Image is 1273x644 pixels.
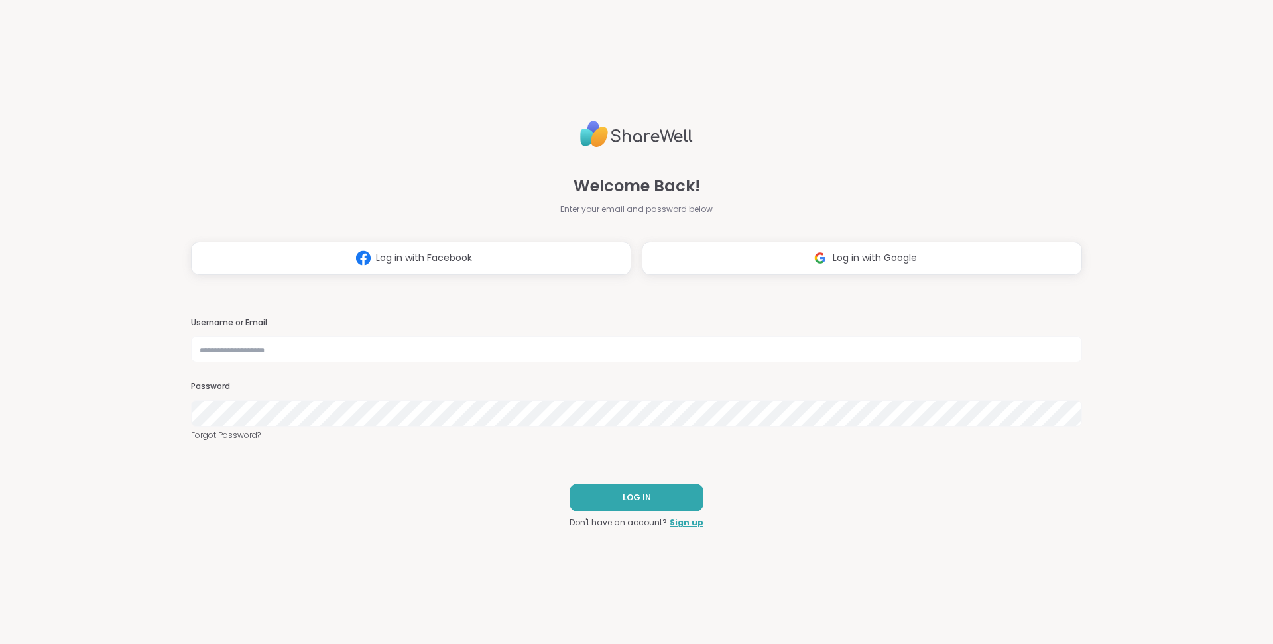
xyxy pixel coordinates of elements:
a: Forgot Password? [191,429,1082,441]
span: Log in with Google [833,251,917,265]
img: ShareWell Logo [580,115,693,153]
span: Welcome Back! [574,174,700,198]
button: Log in with Facebook [191,242,631,275]
h3: Username or Email [191,317,1082,329]
span: Don't have an account? [570,517,667,529]
button: LOG IN [570,484,703,511]
span: Log in with Facebook [376,251,472,265]
span: Enter your email and password below [560,203,713,215]
button: Log in with Google [642,242,1082,275]
img: ShareWell Logomark [808,246,833,270]
img: ShareWell Logomark [351,246,376,270]
span: LOG IN [623,492,651,504]
h3: Password [191,381,1082,392]
a: Sign up [670,517,703,529]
